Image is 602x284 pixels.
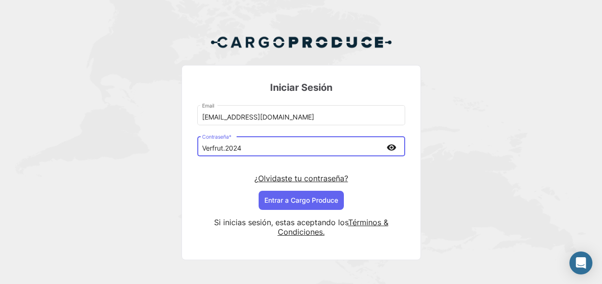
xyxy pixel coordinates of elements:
[386,142,398,153] mat-icon: visibility
[278,218,388,237] a: Términos & Condiciones.
[210,31,392,54] img: Cargo Produce Logo
[259,191,344,210] button: Entrar a Cargo Produce
[197,81,405,94] h3: Iniciar Sesión
[202,144,383,153] input: Contraseña
[202,113,400,121] input: Email
[569,251,592,274] div: Abrir Intercom Messenger
[214,218,348,227] span: Si inicias sesión, estas aceptando los
[254,174,348,183] a: ¿Olvidaste tu contraseña?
